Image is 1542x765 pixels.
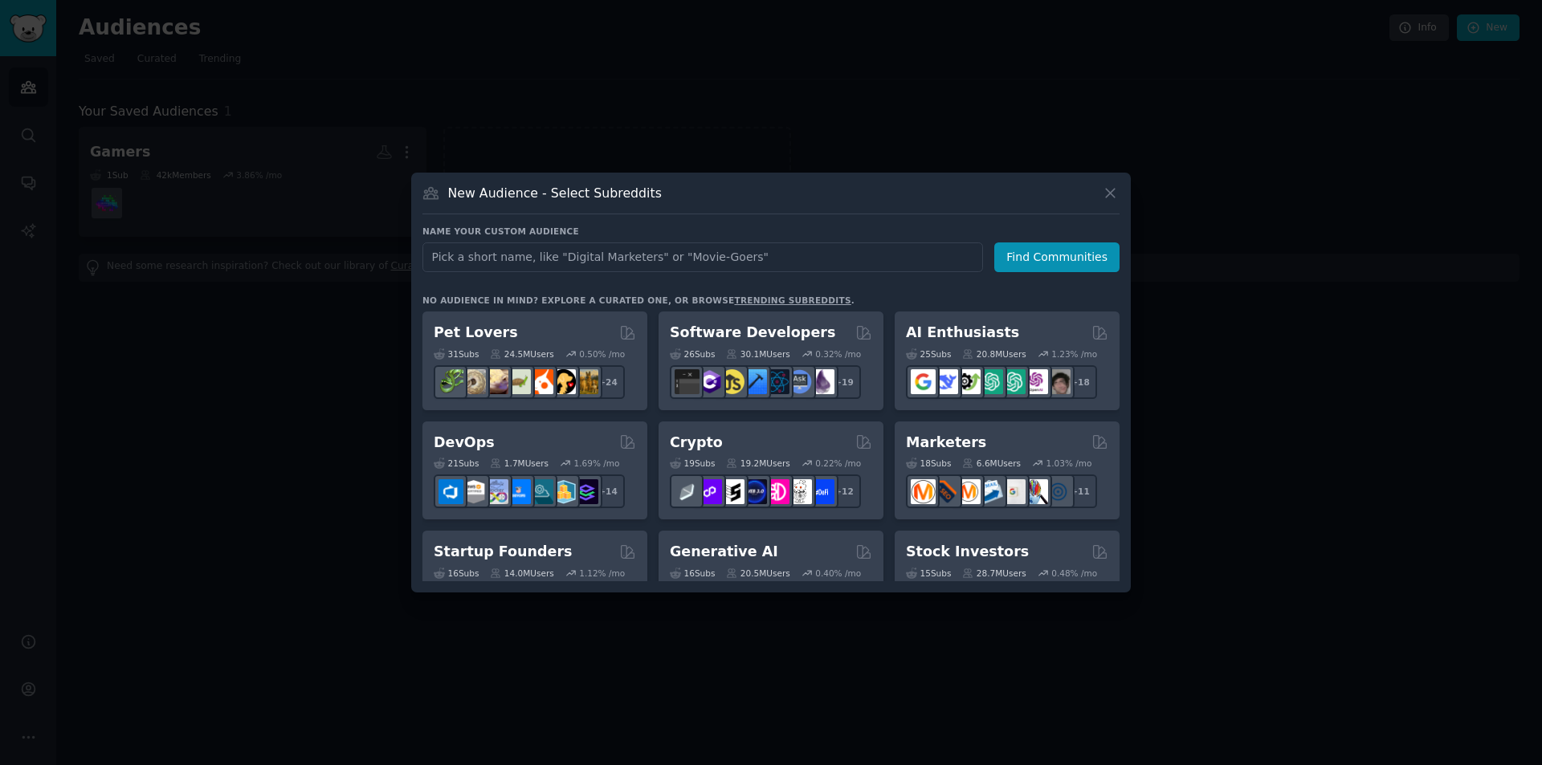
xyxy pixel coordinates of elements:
img: ethfinance [675,479,700,504]
button: Find Communities [994,242,1120,272]
img: DeepSeek [933,369,958,394]
img: DevOpsLinks [506,479,531,504]
h2: Startup Founders [434,542,572,562]
div: 1.69 % /mo [574,458,620,469]
div: 31 Sub s [434,348,479,360]
img: aws_cdk [551,479,576,504]
img: chatgpt_prompts_ [1001,369,1026,394]
h2: Stock Investors [906,542,1029,562]
h2: AI Enthusiasts [906,323,1019,343]
div: + 14 [591,474,625,508]
img: PetAdvice [551,369,576,394]
div: 1.03 % /mo [1046,458,1092,469]
div: No audience in mind? Explore a curated one, or browse . [422,295,855,306]
img: software [675,369,700,394]
img: cockatiel [528,369,553,394]
img: platformengineering [528,479,553,504]
img: PlatformEngineers [573,479,598,504]
div: 1.7M Users [490,458,549,469]
img: AskComputerScience [787,369,812,394]
div: 26 Sub s [670,348,715,360]
div: + 19 [827,365,861,399]
img: AskMarketing [956,479,981,504]
img: ethstaker [720,479,744,504]
img: GoogleGeminiAI [911,369,936,394]
img: AWS_Certified_Experts [461,479,486,504]
img: CryptoNews [787,479,812,504]
img: iOSProgramming [742,369,767,394]
div: 21 Sub s [434,458,479,469]
img: MarketingResearch [1023,479,1048,504]
img: defiblockchain [765,479,789,504]
div: 30.1M Users [726,348,789,360]
a: trending subreddits [734,295,851,305]
div: 15 Sub s [906,568,951,579]
div: 0.22 % /mo [815,458,861,469]
div: 16 Sub s [434,568,479,579]
div: 18 Sub s [906,458,951,469]
img: 0xPolygon [697,479,722,504]
img: OpenAIDev [1023,369,1048,394]
div: 19.2M Users [726,458,789,469]
div: 16 Sub s [670,568,715,579]
div: 25 Sub s [906,348,951,360]
input: Pick a short name, like "Digital Marketers" or "Movie-Goers" [422,242,983,272]
img: ballpython [461,369,486,394]
img: Emailmarketing [978,479,1003,504]
div: 20.5M Users [726,568,789,579]
img: leopardgeckos [483,369,508,394]
h2: DevOps [434,433,495,453]
h2: Software Developers [670,323,835,343]
div: 0.48 % /mo [1051,568,1097,579]
div: 1.23 % /mo [1051,348,1097,360]
h2: Marketers [906,433,986,453]
div: 20.8M Users [962,348,1026,360]
img: OnlineMarketing [1046,479,1071,504]
img: azuredevops [439,479,463,504]
img: AItoolsCatalog [956,369,981,394]
h2: Pet Lovers [434,323,518,343]
div: + 12 [827,474,861,508]
img: reactnative [765,369,789,394]
img: herpetology [439,369,463,394]
div: 1.12 % /mo [579,568,625,579]
img: content_marketing [911,479,936,504]
div: 24.5M Users [490,348,553,360]
div: + 24 [591,365,625,399]
div: 19 Sub s [670,458,715,469]
div: + 11 [1063,474,1097,508]
h2: Crypto [670,433,723,453]
img: csharp [697,369,722,394]
div: 0.50 % /mo [579,348,625,360]
img: web3 [742,479,767,504]
img: turtle [506,369,531,394]
img: defi_ [810,479,834,504]
img: dogbreed [573,369,598,394]
img: chatgpt_promptDesign [978,369,1003,394]
h3: New Audience - Select Subreddits [448,185,662,201]
img: googleads [1001,479,1026,504]
div: 0.32 % /mo [815,348,861,360]
div: 14.0M Users [490,568,553,579]
h3: Name your custom audience [422,226,1120,237]
h2: Generative AI [670,542,778,562]
img: Docker_DevOps [483,479,508,504]
div: 0.40 % /mo [815,568,861,579]
img: ArtificalIntelligence [1046,369,1071,394]
div: 6.6M Users [962,458,1021,469]
img: elixir [810,369,834,394]
img: learnjavascript [720,369,744,394]
div: + 18 [1063,365,1097,399]
img: bigseo [933,479,958,504]
div: 28.7M Users [962,568,1026,579]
